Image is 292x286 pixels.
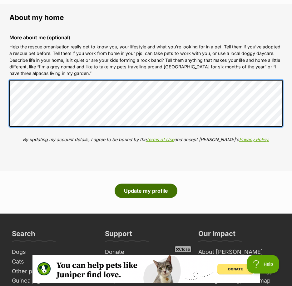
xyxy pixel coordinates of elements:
button: Update my profile [115,184,177,198]
a: Other pets [9,267,96,276]
a: Terms of Use [146,137,174,142]
a: Guinea pigs [9,276,96,286]
iframe: Advertisement [32,255,260,283]
h3: Our Impact [198,229,235,242]
a: About [PERSON_NAME] [196,247,283,257]
p: By updating my account details, I agree to be bound by the and accept [PERSON_NAME]'s [9,136,283,143]
span: Close [175,246,191,252]
a: Cats [9,257,96,267]
h3: Search [12,229,35,242]
legend: About my home [9,13,283,22]
a: Dogs [9,247,96,257]
a: Privacy Policy. [239,137,269,142]
label: More about me (optional) [9,35,283,40]
a: Donate [102,247,189,257]
iframe: Help Scout Beacon - Open [247,255,280,274]
h3: Support [105,229,132,242]
p: Help the rescue organisation really get to know you, your lifestyle and what you’re looking for i... [9,43,283,77]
